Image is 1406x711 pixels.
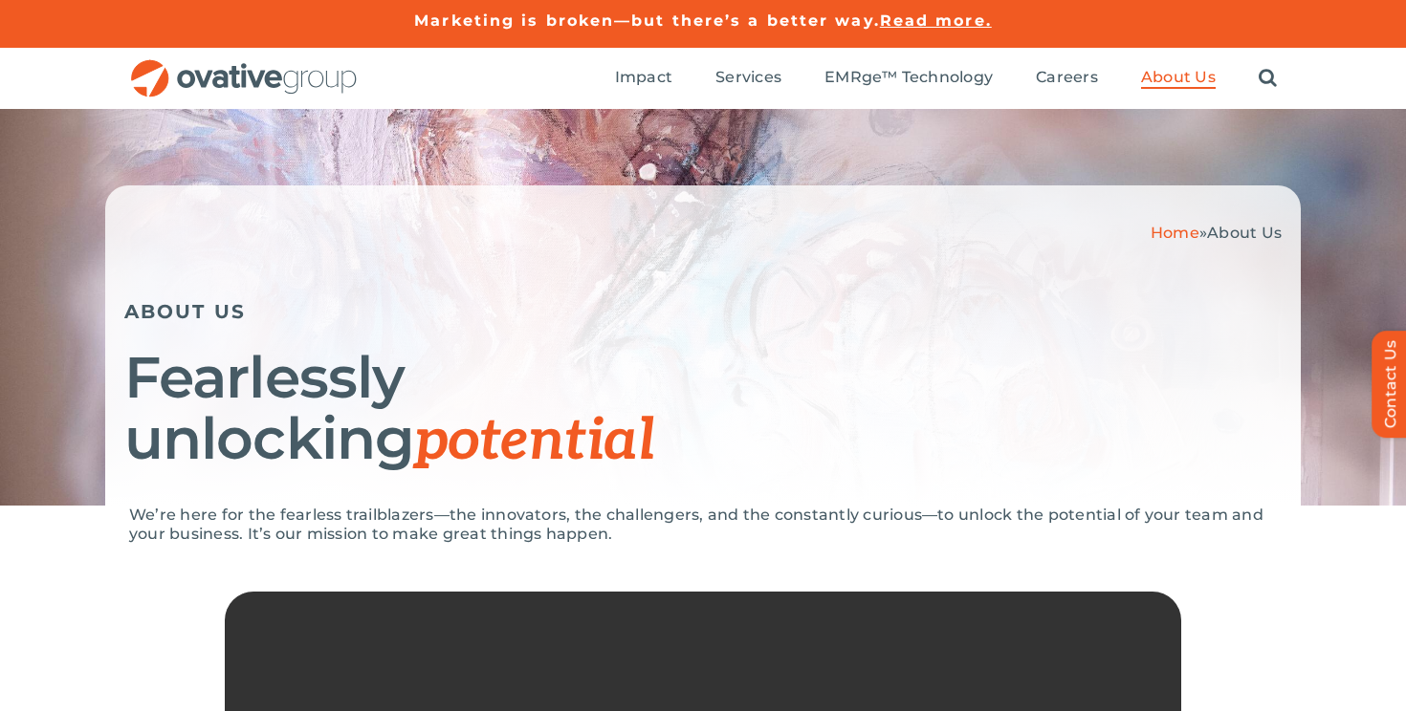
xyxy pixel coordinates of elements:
p: We’re here for the fearless trailblazers—the innovators, the challengers, and the constantly curi... [129,506,1277,544]
span: About Us [1207,224,1282,242]
a: Careers [1036,68,1098,89]
a: EMRge™ Technology [824,68,993,89]
a: Search [1259,68,1277,89]
span: » [1151,224,1282,242]
h5: ABOUT US [124,300,1282,323]
a: Services [715,68,781,89]
a: Home [1151,224,1199,242]
h1: Fearlessly unlocking [124,347,1282,472]
a: Marketing is broken—but there’s a better way. [414,11,880,30]
span: Services [715,68,781,87]
a: About Us [1141,68,1216,89]
span: potential [414,407,654,476]
span: EMRge™ Technology [824,68,993,87]
span: About Us [1141,68,1216,87]
a: OG_Full_horizontal_RGB [129,57,359,75]
span: Impact [615,68,672,87]
a: Impact [615,68,672,89]
nav: Menu [615,48,1277,109]
a: Read more. [880,11,992,30]
span: Careers [1036,68,1098,87]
